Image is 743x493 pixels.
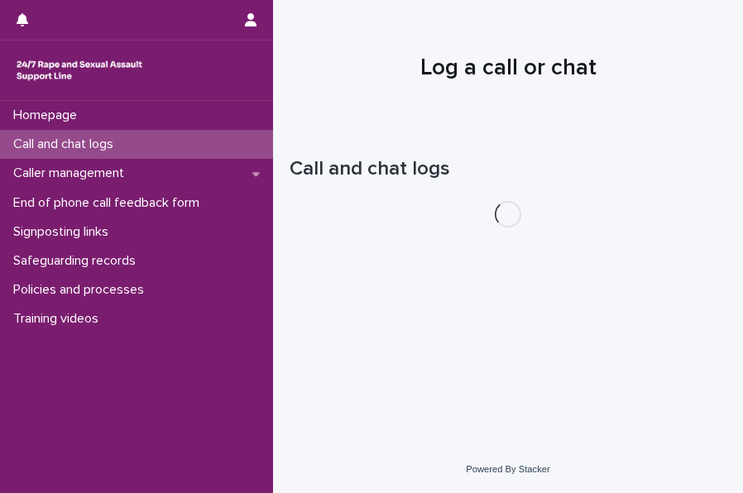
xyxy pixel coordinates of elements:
[290,157,726,181] h1: Call and chat logs
[7,108,90,123] p: Homepage
[7,282,157,298] p: Policies and processes
[7,224,122,240] p: Signposting links
[7,253,149,269] p: Safeguarding records
[7,195,213,211] p: End of phone call feedback form
[7,136,127,152] p: Call and chat logs
[13,54,146,87] img: rhQMoQhaT3yELyF149Cw
[290,55,726,83] h1: Log a call or chat
[7,165,137,181] p: Caller management
[466,464,549,474] a: Powered By Stacker
[7,311,112,327] p: Training videos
